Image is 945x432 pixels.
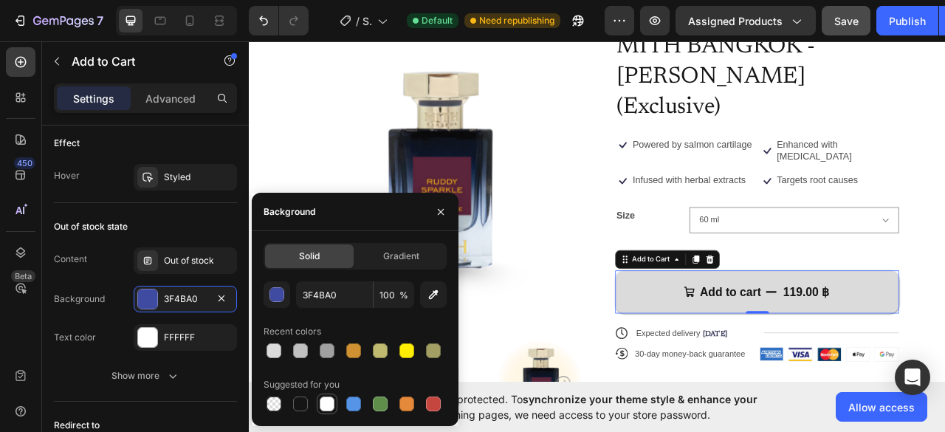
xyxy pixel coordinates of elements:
[54,419,100,432] div: Redirect to
[264,325,321,338] div: Recent colors
[488,131,639,147] p: Powered by salmon cartilage
[492,372,574,384] span: Expected delivery
[264,378,340,391] div: Suggested for you
[760,397,790,414] img: gempages_580453126805389907-a2952e08-c28e-45e8-999d-4f7dffa20dd9.png
[356,13,360,29] span: /
[687,397,716,414] img: gempages_580453126805389907-9fdaf649-ed6e-473e-825e-d80390644fc2.png
[797,397,826,414] img: gempages_580453126805389907-38589509-e779-488f-b8a2-8998e5c713ea.png
[822,6,870,35] button: Save
[54,363,237,389] button: Show more
[97,12,103,30] p: 7
[14,157,35,169] div: 450
[895,360,930,395] div: Open Intercom Messenger
[164,292,207,306] div: 3F4BA0
[54,220,128,233] div: Out of stock state
[466,218,554,239] legend: Size
[111,368,180,383] div: Show more
[362,13,371,29] span: Shopify Original Product Template
[299,250,320,263] span: Solid
[672,131,826,162] p: Enhanced with [MEDICAL_DATA]
[72,52,197,70] p: Add to Cart
[836,392,927,422] button: Allow access
[296,281,373,308] input: Eg: FFFFFF
[876,6,938,35] button: Publish
[399,289,408,302] span: %
[54,331,96,344] div: Text color
[466,298,827,353] button: Add to cart
[343,393,757,421] span: synchronize your theme style & enhance your experience
[164,171,233,184] div: Styled
[650,397,680,414] img: gempages_580453126805389907-8939f202-56a9-4558-bba9-8b4c954096cf.png
[834,15,859,27] span: Save
[11,270,35,282] div: Beta
[54,292,105,306] div: Background
[688,13,783,29] span: Assigned Products
[491,397,631,411] p: 30-day money-back guarantee
[848,400,915,415] span: Allow access
[422,14,453,27] span: Default
[73,91,114,106] p: Settings
[676,6,816,35] button: Assigned Products
[889,13,926,29] div: Publish
[145,91,196,106] p: Advanced
[574,316,652,335] div: Rich Text Editor. Editing area: main
[574,316,652,335] p: Add to cart
[54,137,80,150] div: Effect
[249,36,945,388] iframe: Design area
[577,374,608,384] span: [DATE]
[484,278,538,291] div: Add to Cart
[249,6,309,35] div: Undo/Redo
[724,397,753,414] img: gempages_580453126805389907-f3503c08-df7b-400a-813d-9b5e66aa5eb8.png
[678,315,740,337] div: 119.00 ฿
[164,331,233,344] div: FFFFFF
[343,391,815,422] span: Your page is password protected. To when designing pages, we need access to your store password.
[54,169,80,182] div: Hover
[672,176,775,192] p: Targets root causes
[164,254,233,267] div: Out of stock
[479,14,554,27] span: Need republishing
[488,176,632,192] p: Infused with herbal extracts
[54,253,87,266] div: Content
[383,250,419,263] span: Gradient
[6,6,110,35] button: 7
[264,205,315,219] div: Background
